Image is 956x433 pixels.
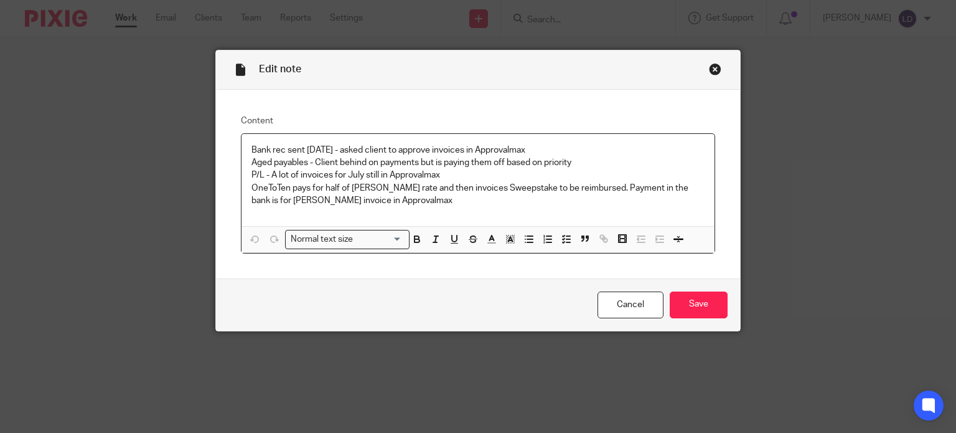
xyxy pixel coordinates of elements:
[241,115,716,127] label: Content
[251,144,705,156] p: Bank rec sent [DATE] - asked client to approve invoices in Approvalmax
[357,233,402,246] input: Search for option
[251,156,705,169] p: Aged payables - Client behind on payments but is paying them off based on priority
[251,182,705,207] p: OneToTen pays for half of [PERSON_NAME] rate and then invoices Sweepstake to be reimbursed. Payme...
[251,169,705,181] p: P/L - A lot of invoices for July still in Approvalmax
[597,292,663,318] a: Cancel
[709,63,721,75] div: Close this dialog window
[259,64,301,74] span: Edit note
[285,230,410,249] div: Search for option
[670,292,728,318] input: Save
[288,233,356,246] span: Normal text size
